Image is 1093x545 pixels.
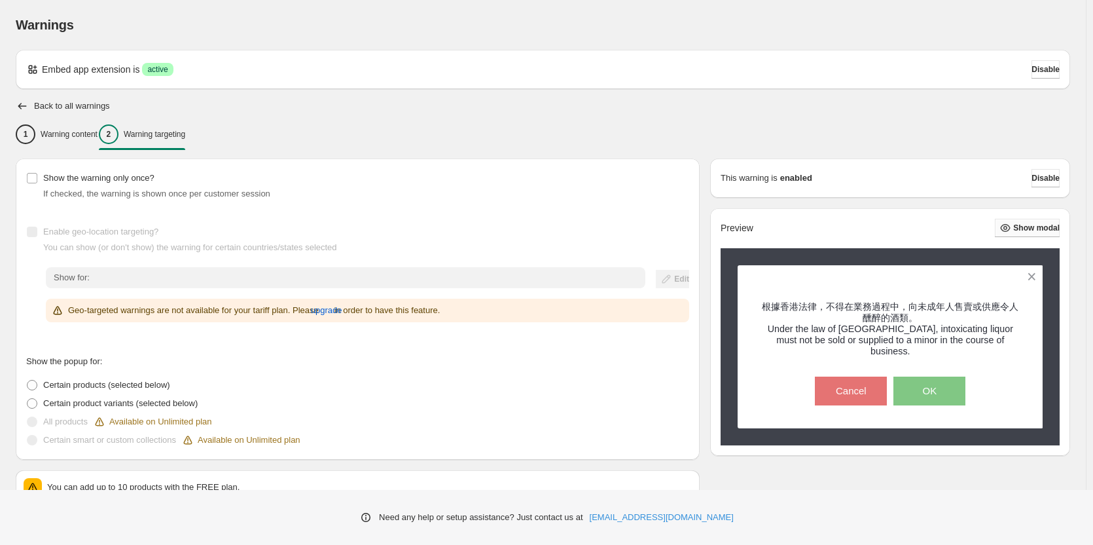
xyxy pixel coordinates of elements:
[147,64,168,75] span: active
[311,300,342,321] button: upgrade
[995,219,1060,237] button: Show modal
[47,481,692,494] p: You can add up to 10 products with the FREE plan.
[54,272,90,282] span: Show for:
[721,172,778,185] p: This warning is
[43,242,337,252] span: You can show (or don't show) the warning for certain countries/states selected
[815,377,887,405] button: Cancel
[761,324,1020,357] h3: Under the law of [GEOGRAPHIC_DATA], intoxicating liquor must not be sold or supplied to a minor i...
[99,121,185,148] button: 2Warning targeting
[42,63,139,76] p: Embed app extension is
[780,172,812,185] strong: enabled
[893,377,965,405] button: OK
[43,434,176,447] p: Certain smart or custom collections
[93,415,212,428] div: Available on Unlimited plan
[34,101,110,111] h2: Back to all warnings
[16,124,35,144] div: 1
[311,304,342,317] span: upgrade
[1031,173,1060,183] span: Disable
[590,511,734,524] a: [EMAIL_ADDRESS][DOMAIN_NAME]
[99,124,118,144] div: 2
[43,398,198,408] span: Certain product variants (selected below)
[43,380,170,390] span: Certain products (selected below)
[721,223,753,234] h2: Preview
[26,356,102,366] span: Show the popup for:
[43,227,158,236] span: Enable geo-location targeting?
[16,18,74,32] span: Warnings
[43,189,270,198] span: If checked, the warning is shown once per customer session
[68,304,440,317] p: Geo-targeted warnings are not available for your tariff plan. Please in order to have this feature.
[43,173,154,183] span: Show the warning only once?
[761,301,1020,324] h2: 根據香港法律，不得在業務過程中，向未成年人售賣或供應令人醺醉的酒類。
[181,434,300,447] div: Available on Unlimited plan
[1031,169,1060,187] button: Disable
[124,129,185,140] p: Warning targeting
[1013,223,1060,233] span: Show modal
[16,121,98,148] button: 1Warning content
[1031,60,1060,79] button: Disable
[1031,64,1060,75] span: Disable
[43,415,88,428] p: All products
[41,129,98,140] p: Warning content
